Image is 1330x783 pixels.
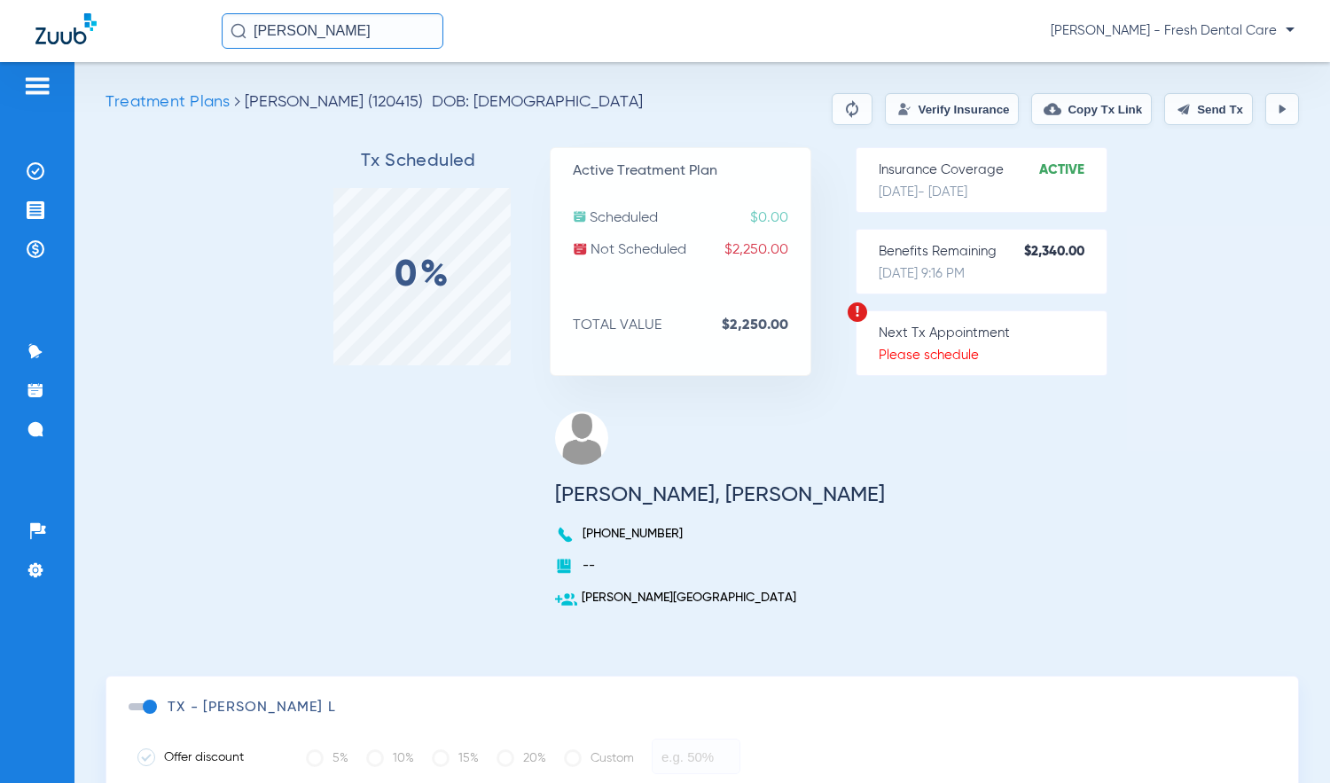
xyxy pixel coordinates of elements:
[1039,161,1107,179] strong: Active
[879,347,1107,364] p: Please schedule
[106,94,230,110] span: Treatment Plans
[573,241,810,259] p: Not Scheduled
[573,241,588,256] img: not-scheduled.svg
[1275,102,1289,116] img: play.svg
[750,209,810,227] span: $0.00
[245,94,423,110] span: [PERSON_NAME] (120415)
[652,739,740,774] input: e.g. 50%
[1051,22,1295,40] span: [PERSON_NAME] - Fresh Dental Care
[573,209,587,223] img: scheduled.svg
[1164,93,1253,125] button: Send Tx
[168,699,336,716] h3: TX - [PERSON_NAME] l
[879,184,1107,201] p: [DATE] - [DATE]
[1024,243,1107,261] strong: $2,340.00
[35,13,97,44] img: Zuub Logo
[555,525,578,544] img: voice-call-b.svg
[722,317,810,334] strong: $2,250.00
[564,740,634,776] label: Custom
[306,740,348,776] label: 5%
[432,93,643,111] span: DOB: [DEMOGRAPHIC_DATA]
[573,317,810,334] p: TOTAL VALUE
[555,589,885,607] p: [PERSON_NAME][GEOGRAPHIC_DATA]
[885,93,1019,125] button: Verify Insurance
[555,589,577,611] img: add-user.svg
[841,98,863,120] img: Reparse
[23,75,51,97] img: hamburger-icon
[847,301,868,323] img: warning.svg
[395,267,450,285] label: 0%
[555,557,573,575] img: book.svg
[497,740,546,776] label: 20%
[555,411,608,465] img: profile.png
[1177,102,1191,116] img: send.svg
[573,209,810,227] p: Scheduled
[573,162,810,180] p: Active Treatment Plan
[288,153,550,170] h3: Tx Scheduled
[724,241,810,259] span: $2,250.00
[879,243,1107,261] p: Benefits Remaining
[432,740,479,776] label: 15%
[231,23,246,39] img: Search Icon
[879,265,1107,283] p: [DATE] 9:16 PM
[1044,100,1061,118] img: link-copy.png
[897,102,911,116] img: Verify Insurance
[222,13,443,49] input: Search for patients
[555,525,885,543] p: [PHONE_NUMBER]
[1031,93,1152,125] button: Copy Tx Link
[555,486,885,504] h3: [PERSON_NAME], [PERSON_NAME]
[879,161,1107,179] p: Insurance Coverage
[879,325,1107,342] p: Next Tx Appointment
[555,557,885,575] p: --
[1241,698,1330,783] iframe: Chat Widget
[137,748,279,766] label: Offer discount
[366,740,414,776] label: 10%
